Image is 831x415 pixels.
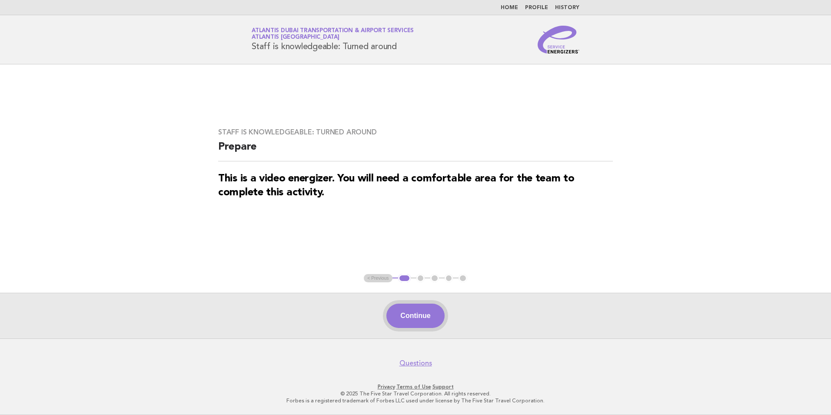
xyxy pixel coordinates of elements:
[525,5,548,10] a: Profile
[218,128,613,137] h3: Staff is knowledgeable: Turned around
[399,359,432,368] a: Questions
[252,35,339,40] span: Atlantis [GEOGRAPHIC_DATA]
[150,397,681,404] p: Forbes is a registered trademark of Forbes LLC used under license by The Five Star Travel Corpora...
[378,384,395,390] a: Privacy
[432,384,454,390] a: Support
[218,140,613,161] h2: Prepare
[396,384,431,390] a: Terms of Use
[252,28,414,51] h1: Staff is knowledgeable: Turned around
[386,304,444,328] button: Continue
[150,383,681,390] p: · ·
[398,274,411,283] button: 1
[538,26,579,54] img: Service Energizers
[252,28,414,40] a: Atlantis Dubai Transportation & Airport ServicesAtlantis [GEOGRAPHIC_DATA]
[150,390,681,397] p: © 2025 The Five Star Travel Corporation. All rights reserved.
[501,5,518,10] a: Home
[555,5,579,10] a: History
[218,174,575,198] strong: This is a video energizer. You will need a comfortable area for the team to complete this activity.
